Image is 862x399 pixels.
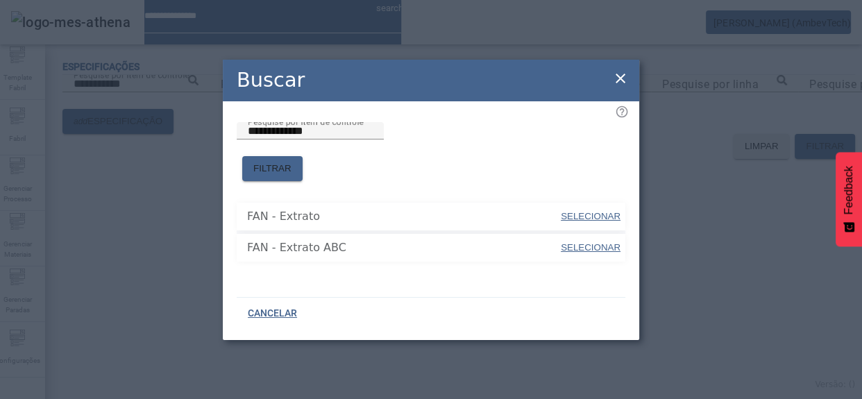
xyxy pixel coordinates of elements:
[237,301,308,326] button: CANCELAR
[248,307,297,321] span: CANCELAR
[836,152,862,246] button: Feedback - Mostrar pesquisa
[237,65,305,95] h2: Buscar
[559,204,622,229] button: SELECIONAR
[561,242,620,253] span: SELECIONAR
[843,166,855,214] span: Feedback
[247,208,559,225] span: FAN - Extrato
[242,156,303,181] button: FILTRAR
[248,117,364,126] mat-label: Pesquise por item de controle
[253,162,291,176] span: FILTRAR
[559,235,622,260] button: SELECIONAR
[247,239,559,256] span: FAN - Extrato ABC
[561,211,620,221] span: SELECIONAR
